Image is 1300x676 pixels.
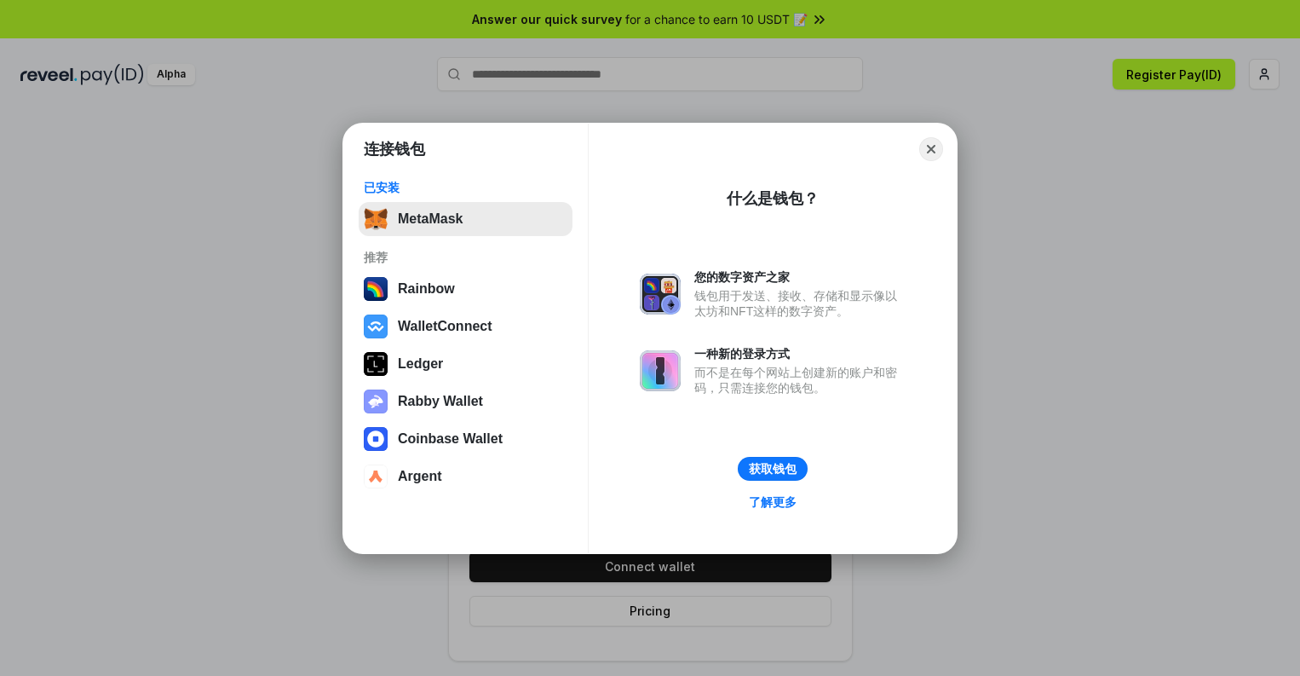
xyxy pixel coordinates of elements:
img: svg+xml,%3Csvg%20xmlns%3D%22http%3A%2F%2Fwww.w3.org%2F2000%2Fsvg%22%20fill%3D%22none%22%20viewBox... [640,274,681,315]
div: 钱包用于发送、接收、存储和显示像以太坊和NFT这样的数字资产。 [694,288,906,319]
button: 获取钱包 [738,457,808,481]
button: MetaMask [359,202,572,236]
button: Rabby Wallet [359,384,572,419]
div: 一种新的登录方式 [694,346,906,361]
img: svg+xml,%3Csvg%20width%3D%2228%22%20height%3D%2228%22%20viewBox%3D%220%200%2028%2028%22%20fill%3D... [364,427,388,451]
img: svg+xml,%3Csvg%20width%3D%22120%22%20height%3D%22120%22%20viewBox%3D%220%200%20120%20120%22%20fil... [364,277,388,301]
button: WalletConnect [359,309,572,344]
div: Argent [398,469,442,484]
div: MetaMask [398,211,463,227]
button: Close [919,137,943,161]
div: 推荐 [364,250,567,265]
button: Ledger [359,347,572,381]
button: Argent [359,459,572,494]
div: Coinbase Wallet [398,431,503,447]
div: 而不是在每个网站上创建新的账户和密码，只需连接您的钱包。 [694,365,906,396]
div: Ledger [398,356,443,372]
div: 您的数字资产之家 [694,269,906,285]
img: svg+xml,%3Csvg%20width%3D%2228%22%20height%3D%2228%22%20viewBox%3D%220%200%2028%2028%22%20fill%3D... [364,465,388,488]
img: svg+xml,%3Csvg%20xmlns%3D%22http%3A%2F%2Fwww.w3.org%2F2000%2Fsvg%22%20width%3D%2228%22%20height%3... [364,352,388,376]
div: 什么是钱包？ [727,188,819,209]
h1: 连接钱包 [364,139,425,159]
div: Rainbow [398,281,455,297]
button: Coinbase Wallet [359,422,572,456]
button: Rainbow [359,272,572,306]
div: 已安装 [364,180,567,195]
div: 了解更多 [749,494,797,510]
div: 获取钱包 [749,461,797,477]
img: svg+xml,%3Csvg%20xmlns%3D%22http%3A%2F%2Fwww.w3.org%2F2000%2Fsvg%22%20fill%3D%22none%22%20viewBox... [640,350,681,391]
img: svg+xml,%3Csvg%20width%3D%2228%22%20height%3D%2228%22%20viewBox%3D%220%200%2028%2028%22%20fill%3D... [364,315,388,338]
img: svg+xml,%3Csvg%20fill%3D%22none%22%20height%3D%2233%22%20viewBox%3D%220%200%2035%2033%22%20width%... [364,207,388,231]
a: 了解更多 [739,491,807,513]
div: Rabby Wallet [398,394,483,409]
div: WalletConnect [398,319,492,334]
img: svg+xml,%3Csvg%20xmlns%3D%22http%3A%2F%2Fwww.w3.org%2F2000%2Fsvg%22%20fill%3D%22none%22%20viewBox... [364,390,388,413]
